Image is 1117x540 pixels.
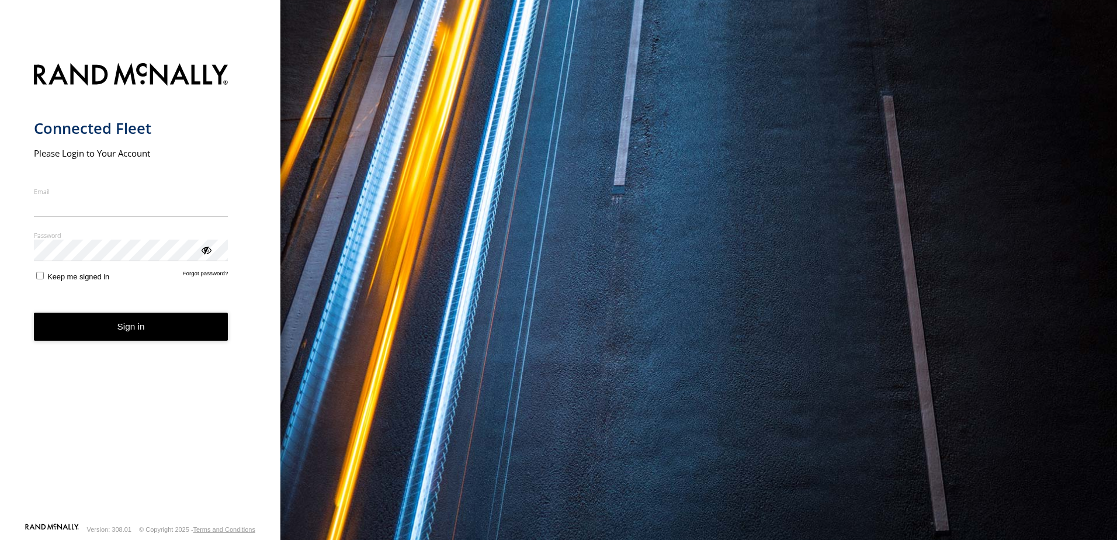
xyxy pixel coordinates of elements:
[34,187,228,196] label: Email
[34,56,247,522] form: main
[34,147,228,159] h2: Please Login to Your Account
[139,526,255,533] div: © Copyright 2025 -
[47,272,109,281] span: Keep me signed in
[34,61,228,91] img: Rand McNally
[34,119,228,138] h1: Connected Fleet
[183,270,228,281] a: Forgot password?
[34,313,228,341] button: Sign in
[87,526,131,533] div: Version: 308.01
[25,524,79,535] a: Visit our Website
[193,526,255,533] a: Terms and Conditions
[200,244,211,255] div: ViewPassword
[36,272,44,279] input: Keep me signed in
[34,231,228,240] label: Password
